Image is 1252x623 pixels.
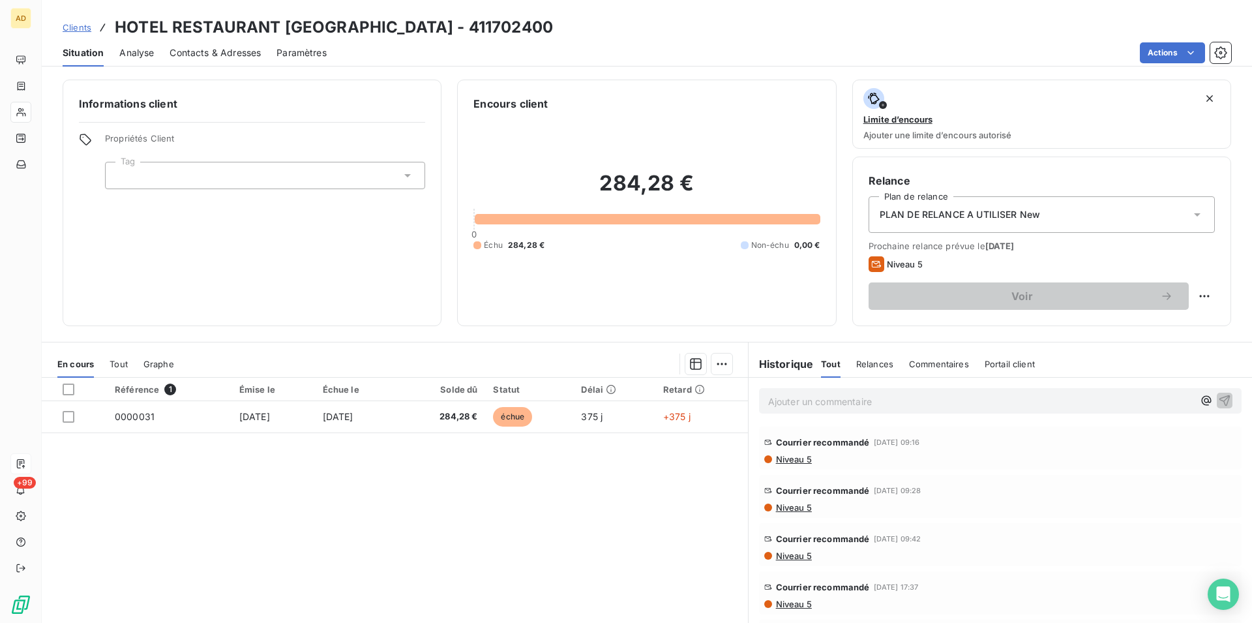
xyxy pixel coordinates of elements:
[115,384,224,395] div: Référence
[239,411,270,422] span: [DATE]
[473,96,548,112] h6: Encours client
[508,239,544,251] span: 284,28 €
[874,438,920,446] span: [DATE] 09:16
[79,96,425,112] h6: Informations client
[856,359,893,369] span: Relances
[581,411,603,422] span: 375 j
[493,407,532,427] span: échue
[10,594,31,615] img: Logo LeanPay
[143,359,174,369] span: Graphe
[775,454,812,464] span: Niveau 5
[407,384,478,395] div: Solde dû
[63,21,91,34] a: Clients
[775,599,812,609] span: Niveau 5
[63,22,91,33] span: Clients
[276,46,327,59] span: Paramètres
[751,239,789,251] span: Non-échu
[663,411,691,422] span: +375 j
[323,411,353,422] span: [DATE]
[887,259,923,269] span: Niveau 5
[775,502,812,513] span: Niveau 5
[581,384,647,395] div: Délai
[164,384,176,395] span: 1
[776,437,870,448] span: Courrier recommandé
[985,359,1035,369] span: Portail client
[473,170,820,209] h2: 284,28 €
[874,535,921,543] span: [DATE] 09:42
[880,208,1041,221] span: PLAN DE RELANCE A UTILISER New
[863,130,1011,140] span: Ajouter une limite d’encours autorisé
[874,583,919,591] span: [DATE] 17:37
[869,282,1189,310] button: Voir
[115,16,553,39] h3: HOTEL RESTAURANT [GEOGRAPHIC_DATA] - 411702400
[874,487,921,494] span: [DATE] 09:28
[239,384,307,395] div: Émise le
[493,384,565,395] div: Statut
[776,534,870,544] span: Courrier recommandé
[115,411,155,422] span: 0000031
[776,485,870,496] span: Courrier recommandé
[776,582,870,592] span: Courrier recommandé
[884,291,1160,301] span: Voir
[663,384,740,395] div: Retard
[749,356,814,372] h6: Historique
[821,359,841,369] span: Tout
[794,239,820,251] span: 0,00 €
[1140,42,1205,63] button: Actions
[63,46,104,59] span: Situation
[170,46,261,59] span: Contacts & Adresses
[10,8,31,29] div: AD
[484,239,503,251] span: Échu
[57,359,94,369] span: En cours
[407,410,478,423] span: 284,28 €
[909,359,969,369] span: Commentaires
[323,384,391,395] div: Échue le
[869,173,1215,189] h6: Relance
[985,241,1015,251] span: [DATE]
[471,229,477,239] span: 0
[116,170,127,181] input: Ajouter une valeur
[863,114,932,125] span: Limite d’encours
[110,359,128,369] span: Tout
[105,133,425,151] span: Propriétés Client
[869,241,1215,251] span: Prochaine relance prévue le
[852,80,1231,149] button: Limite d’encoursAjouter une limite d’encours autorisé
[14,477,36,489] span: +99
[1208,579,1239,610] div: Open Intercom Messenger
[775,551,812,561] span: Niveau 5
[119,46,154,59] span: Analyse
